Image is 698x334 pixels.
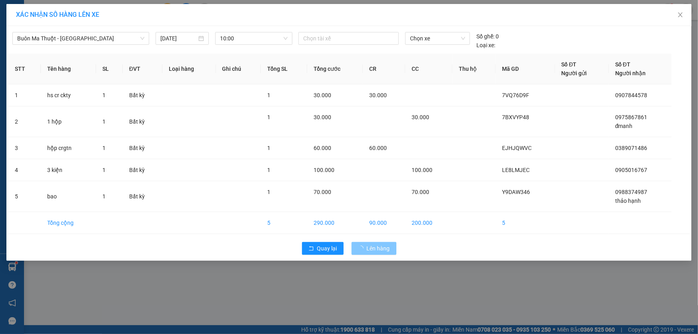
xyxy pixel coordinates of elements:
span: loading [358,246,367,251]
span: Chọn xe [410,32,465,44]
th: STT [8,54,41,84]
span: 100.000 [314,167,334,173]
span: 1 [267,189,270,195]
td: hs cr ckty [41,84,96,106]
span: EJHJQWVC [502,145,532,151]
span: 0975867861 [615,114,647,120]
td: bao [41,181,96,212]
div: 0 [476,32,499,41]
span: 30.000 [314,114,331,120]
span: 100.000 [412,167,432,173]
span: 1 [102,167,106,173]
span: Quay lại [317,244,337,253]
th: ĐVT [123,54,163,84]
td: Bất kỳ [123,137,163,159]
span: LE8LMJEC [502,167,530,173]
th: CR [363,54,406,84]
td: 5 [8,181,41,212]
button: rollbackQuay lại [302,242,344,255]
span: rollback [308,246,314,252]
span: 1 [267,145,270,151]
span: Lên hàng [367,244,390,253]
span: 60.000 [314,145,331,151]
span: 0905016767 [615,167,647,173]
td: 290.000 [307,212,363,234]
span: 1 [102,193,106,200]
td: 90.000 [363,212,406,234]
td: hộp crgtn [41,137,96,159]
span: 1 [102,92,106,98]
span: 1 [102,118,106,125]
td: 5 [496,212,555,234]
span: 0988374987 [615,189,647,195]
span: Người nhận [615,70,646,76]
td: 3 [8,137,41,159]
button: Close [669,4,692,26]
span: close [677,12,684,18]
td: 1 [8,84,41,106]
span: 30.000 [412,114,429,120]
span: 0907844578 [615,92,647,98]
th: Thu hộ [452,54,496,84]
span: 70.000 [412,189,429,195]
th: Ghi chú [216,54,261,84]
td: 4 [8,159,41,181]
span: 1 [102,145,106,151]
th: CC [405,54,452,84]
th: SL [96,54,123,84]
span: Loại xe: [476,41,495,50]
td: Bất kỳ [123,159,163,181]
span: 1 [267,167,270,173]
span: Số ĐT [615,61,630,68]
span: 1 [267,92,270,98]
td: 1 hộp [41,106,96,137]
span: Số ghế: [476,32,494,41]
td: Bất kỳ [123,84,163,106]
span: 60.000 [369,145,387,151]
span: đmanh [615,123,633,129]
span: 70.000 [314,189,331,195]
span: 7BXVYP48 [502,114,529,120]
span: Người gửi [562,70,587,76]
span: 10:00 [220,32,288,44]
span: 0389071486 [615,145,647,151]
span: 30.000 [369,92,387,98]
span: XÁC NHẬN SỐ HÀNG LÊN XE [16,11,99,18]
th: Loại hàng [162,54,216,84]
input: 12/08/2025 [160,34,197,43]
span: 30.000 [314,92,331,98]
td: 3 kiện [41,159,96,181]
span: Y9DAW346 [502,189,530,195]
td: 200.000 [405,212,452,234]
span: 7VQ76D9F [502,92,529,98]
th: Tên hàng [41,54,96,84]
th: Tổng SL [261,54,307,84]
th: Tổng cước [307,54,363,84]
button: Lên hàng [352,242,396,255]
span: 1 [267,114,270,120]
td: 2 [8,106,41,137]
span: thảo hạnh [615,198,641,204]
th: Mã GD [496,54,555,84]
span: Số ĐT [562,61,577,68]
span: Buôn Ma Thuột - Gia Nghĩa [17,32,144,44]
td: Bất kỳ [123,106,163,137]
td: 5 [261,212,307,234]
td: Tổng cộng [41,212,96,234]
td: Bất kỳ [123,181,163,212]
